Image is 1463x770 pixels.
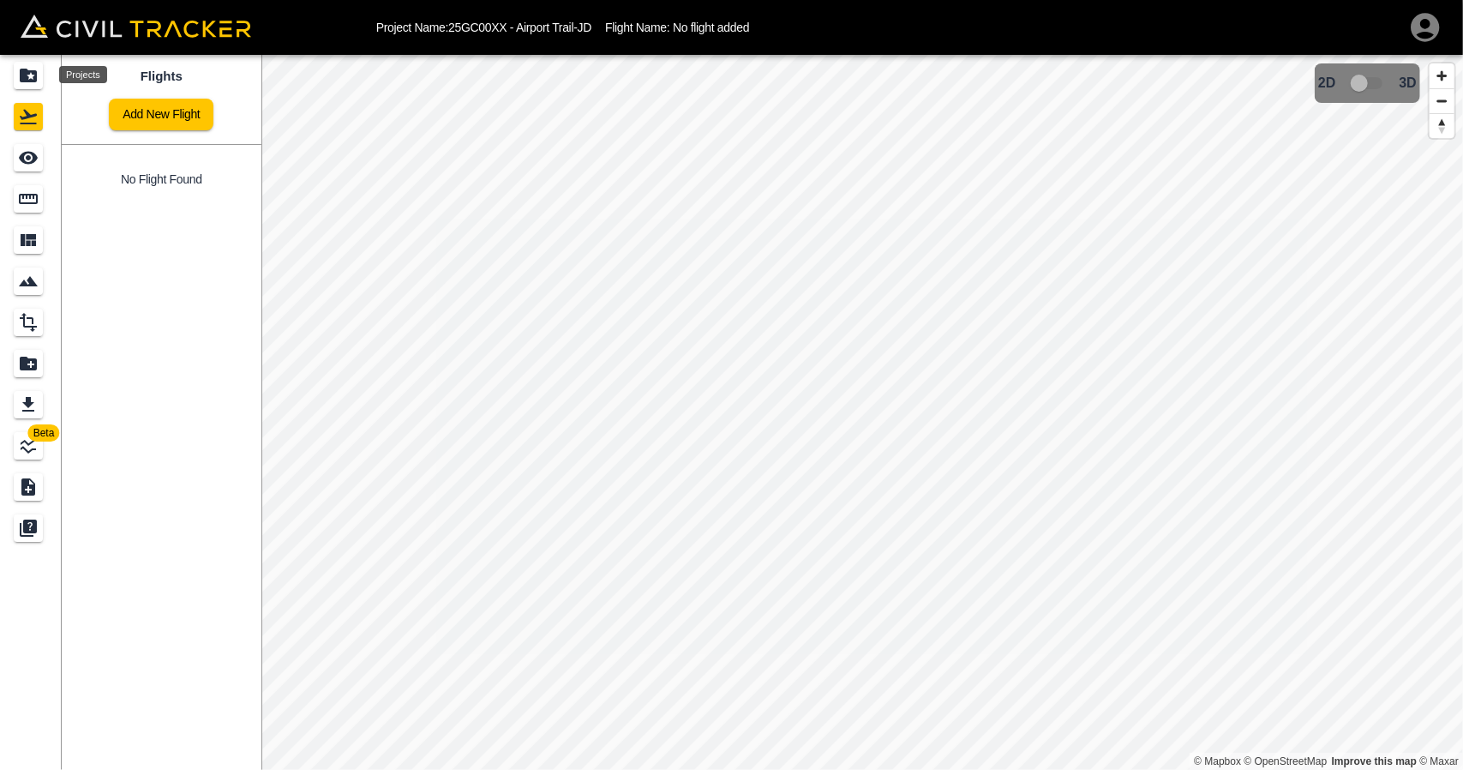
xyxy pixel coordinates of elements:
p: Flight Name: No flight added [605,21,749,34]
img: Civil Tracker [21,15,251,39]
a: OpenStreetMap [1244,755,1328,767]
a: Mapbox [1194,755,1241,767]
a: Map feedback [1332,755,1417,767]
span: 2D [1318,75,1335,91]
button: Zoom out [1430,88,1454,113]
button: Reset bearing to north [1430,113,1454,138]
span: 3D model not uploaded yet [1343,67,1393,99]
a: Maxar [1419,755,1459,767]
canvas: Map [261,55,1463,770]
div: Projects [59,66,107,83]
p: Project Name: 25GC00XX - Airport Trail-JD [376,21,591,34]
button: Zoom in [1430,63,1454,88]
span: 3D [1400,75,1417,91]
